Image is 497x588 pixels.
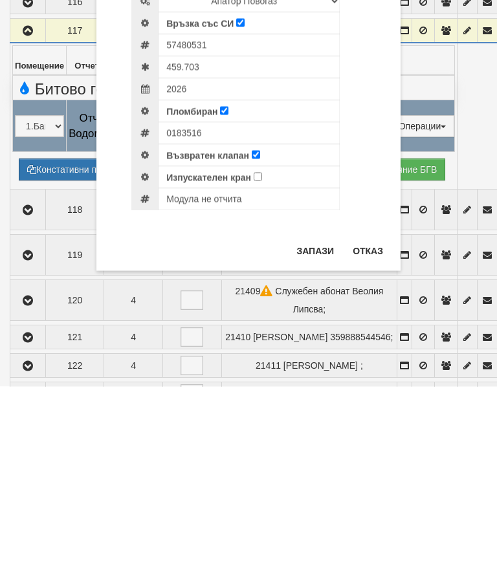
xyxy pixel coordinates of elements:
[166,351,249,364] label: Възвратен клапан
[166,307,217,320] label: Пломбиран
[159,257,340,279] input: Текущо показание
[220,308,228,316] input: Пломбиран
[252,352,260,360] input: Възвратен клапан
[289,442,342,463] button: Запази
[159,235,340,257] input: Сериен номер
[254,374,262,382] input: Изпускателен кран
[159,389,340,411] input: Забележка
[166,373,251,386] label: Изпускателен кран
[166,219,234,232] label: Връзка със СИ
[166,148,219,158] span: Регистриран
[159,279,340,301] input: Метрологична годност
[345,442,391,463] button: Отказ
[236,220,245,228] input: Връзка със СИ
[106,119,284,143] span: Редакция на устройство
[159,191,340,213] select: Марка и Модел
[159,323,340,345] input: Номер на Холендрова гайка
